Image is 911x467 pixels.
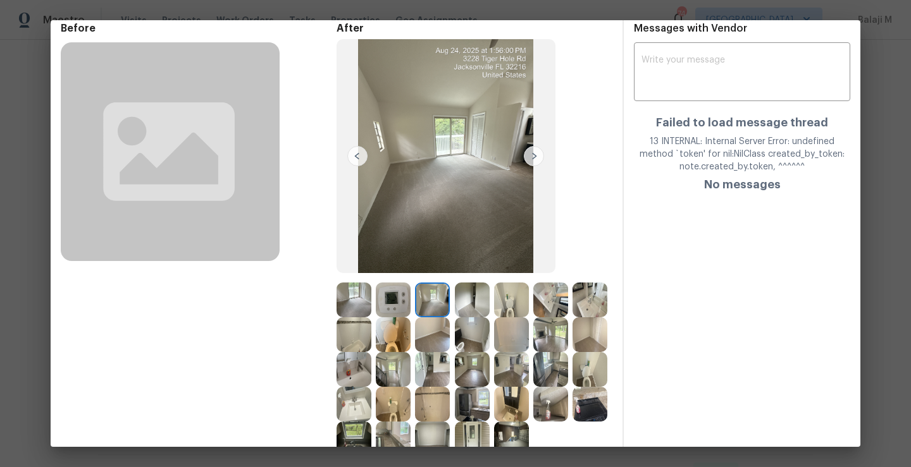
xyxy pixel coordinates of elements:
div: 13 INTERNAL: Internal Server Error: undefined method `token' for nil:NilClass created_by_token: n... [634,135,850,173]
img: left-chevron-button-url [347,146,368,166]
span: After [337,22,612,35]
span: Messages with Vendor [634,23,747,33]
img: right-chevron-button-url [524,146,544,166]
h4: No messages [704,178,781,191]
h4: Failed to load message thread [634,116,850,129]
span: Before [61,22,337,35]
